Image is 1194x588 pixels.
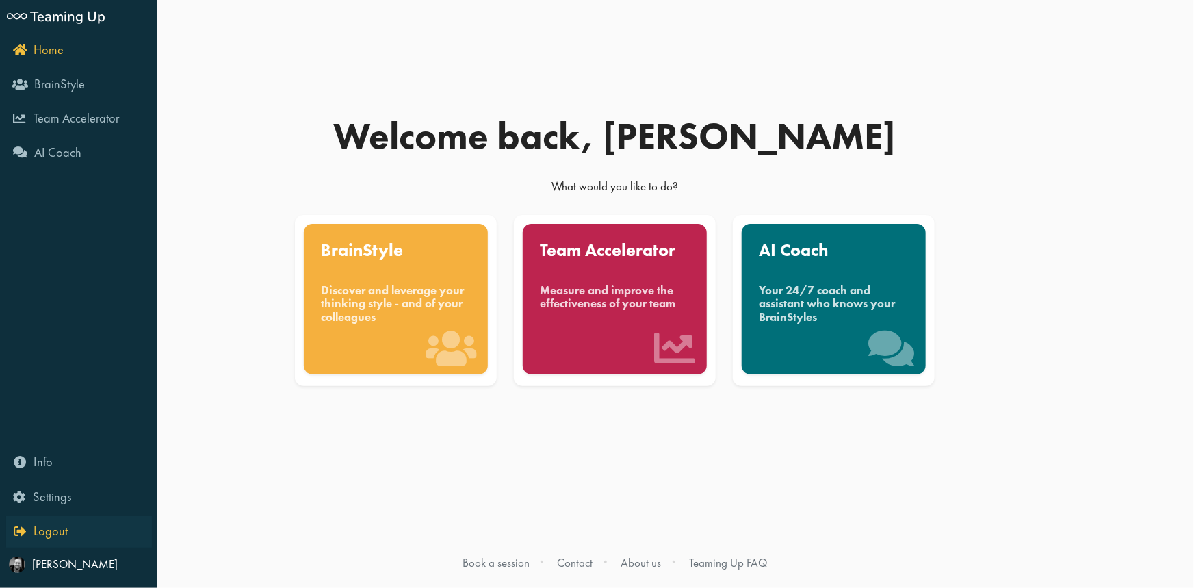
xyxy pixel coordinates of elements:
[6,35,152,66] a: Home
[6,103,152,135] a: Team Accelerator
[730,215,937,386] a: AI Coach Your 24/7 coach and assistant who knows your BrainStyles
[6,138,152,169] a: AI Coach
[540,284,689,311] div: Measure and improve the effectiveness of your team
[6,69,152,101] a: BrainStyle
[33,489,71,505] span: Settings
[30,6,105,25] span: Teaming Up
[558,555,593,570] a: Contact
[287,179,944,201] div: What would you like to do?
[34,42,64,58] span: Home
[463,555,530,570] a: Book a session
[34,523,68,539] span: Logout
[6,447,152,478] a: Info
[6,516,152,548] a: Logout
[322,242,471,259] div: BrainStyle
[32,557,118,572] span: [PERSON_NAME]
[540,242,689,259] div: Team Accelerator
[689,555,767,570] a: Teaming Up FAQ
[34,144,81,161] span: AI Coach
[621,555,661,570] a: About us
[759,242,908,259] div: AI Coach
[34,76,85,92] span: BrainStyle
[292,215,499,386] a: BrainStyle Discover and leverage your thinking style - and of your colleagues
[759,284,908,324] div: Your 24/7 coach and assistant who knows your BrainStyles
[511,215,718,386] a: Team Accelerator Measure and improve the effectiveness of your team
[34,110,119,127] span: Team Accelerator
[287,118,944,155] div: Welcome back, [PERSON_NAME]
[322,284,471,324] div: Discover and leverage your thinking style - and of your colleagues
[34,454,53,470] span: Info
[6,481,152,513] a: Settings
